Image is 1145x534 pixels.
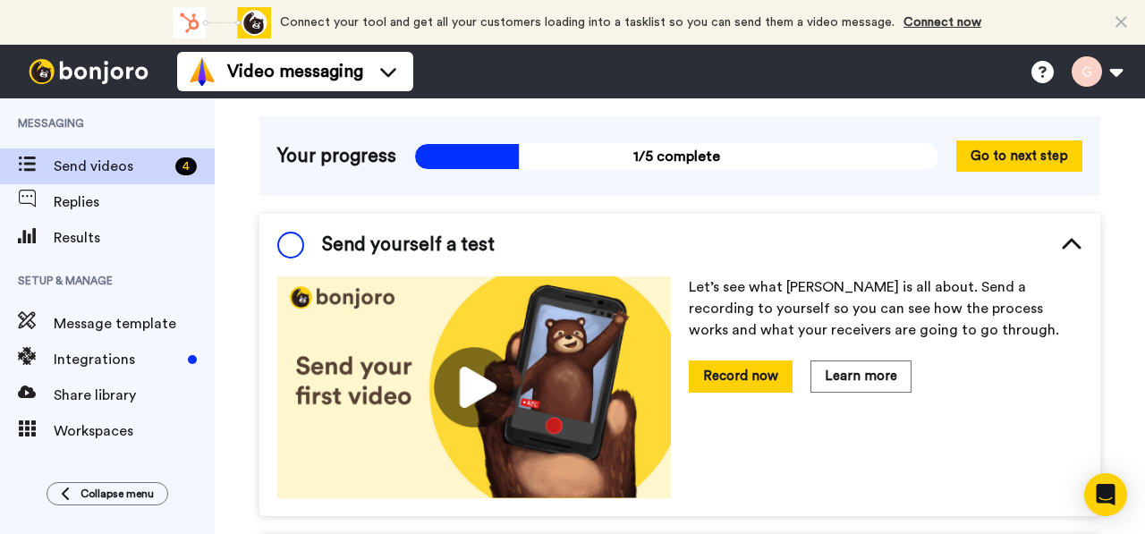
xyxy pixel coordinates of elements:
span: Connect your tool and get all your customers loading into a tasklist so you can send them a video... [280,16,895,29]
span: Share library [54,385,215,406]
span: Integrations [54,349,181,370]
span: Send videos [54,156,168,177]
span: Workspaces [54,420,215,442]
span: 1/5 complete [414,143,938,170]
button: Collapse menu [47,482,168,505]
span: Replies [54,191,215,213]
div: Open Intercom Messenger [1084,473,1127,516]
button: Learn more [810,360,912,392]
span: Your progress [277,143,396,170]
button: Go to next step [956,140,1082,172]
span: Send yourself a test [322,232,495,259]
span: Collapse menu [81,487,154,501]
p: Let’s see what [PERSON_NAME] is all about. Send a recording to yourself so you can see how the pr... [689,276,1082,341]
img: vm-color.svg [188,57,216,86]
a: Connect now [903,16,981,29]
button: Record now [689,360,793,392]
img: 178eb3909c0dc23ce44563bdb6dc2c11.jpg [277,276,671,498]
span: Video messaging [227,59,363,84]
img: bj-logo-header-white.svg [21,59,156,84]
div: 4 [175,157,197,175]
div: animation [173,7,271,38]
span: Results [54,227,215,249]
span: Message template [54,313,215,335]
